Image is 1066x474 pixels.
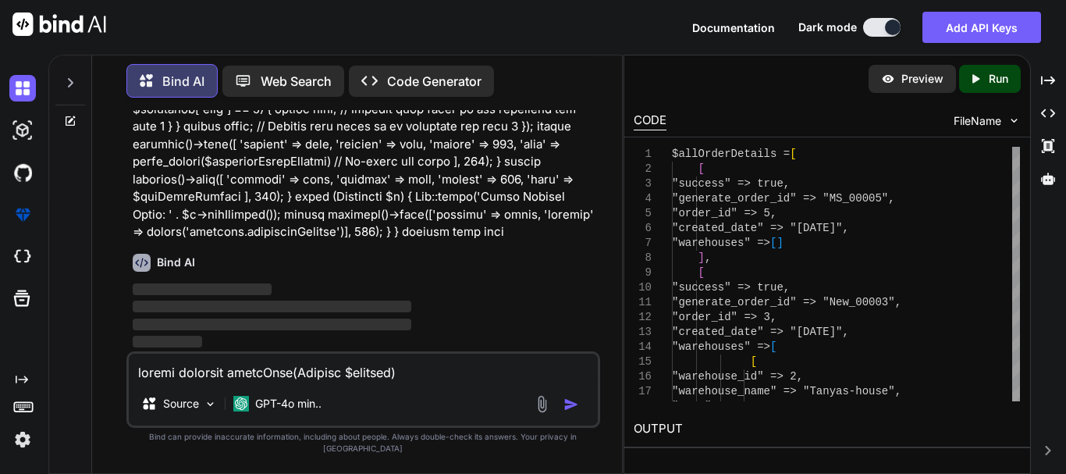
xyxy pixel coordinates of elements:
[9,426,36,453] img: settings
[634,325,652,340] div: 13
[770,237,776,249] span: [
[387,72,481,91] p: Code Generator
[798,20,857,35] span: Dark mode
[634,340,652,355] div: 14
[634,384,652,399] div: 17
[634,221,652,236] div: 6
[9,244,36,270] img: cloudideIcon
[705,251,711,264] span: ,
[563,397,579,412] img: icon
[9,201,36,228] img: premium
[672,296,901,308] span: "generate_order_id" => "New_00003",
[672,237,770,249] span: "warehouses" =>
[790,148,796,160] span: [
[634,112,666,130] div: CODE
[698,251,705,264] span: ]
[672,281,790,294] span: "success" => true,
[634,206,652,221] div: 5
[162,72,204,91] p: Bind AI
[770,340,776,353] span: [
[634,399,652,414] div: 18
[9,75,36,102] img: darkChat
[133,336,202,347] span: ‌
[672,326,849,338] span: "created_date" => "[DATE]",
[634,280,652,295] div: 10
[204,397,217,411] img: Pick Models
[672,400,751,412] span: "step" => 1,
[881,72,895,86] img: preview
[233,396,249,412] img: GPT-4o mini
[634,176,652,191] div: 3
[692,20,775,36] button: Documentation
[634,310,652,325] div: 12
[672,207,776,219] span: "order_id" => 5,
[133,319,411,330] span: ‌
[692,21,775,34] span: Documentation
[672,311,776,323] span: "order_id" => 3,
[133,283,272,295] span: ‌
[634,162,652,176] div: 2
[672,370,803,383] span: "warehouse_id" => 2,
[776,237,783,249] span: ]
[634,191,652,206] div: 4
[698,266,705,279] span: [
[9,159,36,186] img: githubDark
[634,236,652,251] div: 7
[901,71,943,87] p: Preview
[634,295,652,310] div: 11
[698,162,705,175] span: [
[751,355,757,368] span: [
[672,148,790,160] span: $allOrderDetails =
[672,177,790,190] span: "success" => true,
[989,71,1008,87] p: Run
[157,255,195,270] h6: Bind AI
[533,395,551,413] img: attachment
[126,431,600,454] p: Bind can provide inaccurate information, including about people. Always double-check its answers....
[1007,114,1021,127] img: chevron down
[9,117,36,144] img: darkAi-studio
[954,113,1001,129] span: FileName
[634,369,652,384] div: 16
[255,396,322,412] p: GPT-4o min..
[133,301,411,312] span: ‌
[634,355,652,369] div: 15
[672,222,849,234] span: "created_date" => "[DATE]",
[624,411,1030,447] h2: OUTPUT
[634,147,652,162] div: 1
[634,266,652,280] div: 9
[922,12,1041,43] button: Add API Keys
[261,72,332,91] p: Web Search
[895,385,901,397] span: ,
[163,396,199,412] p: Source
[672,340,770,353] span: "warehouses" =>
[672,385,895,397] span: "warehouse_name" => "Tanyas-house"
[12,12,106,36] img: Bind AI
[672,192,895,205] span: "generate_order_id" => "MS_00005",
[634,251,652,266] div: 8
